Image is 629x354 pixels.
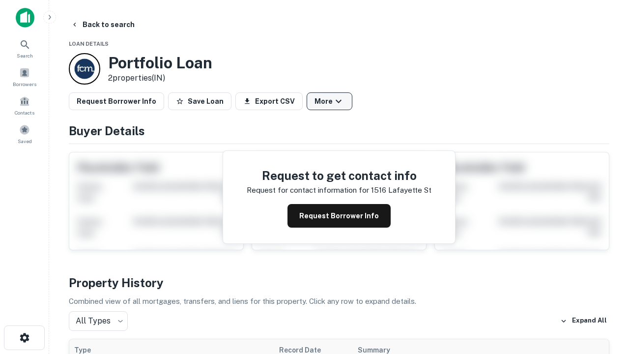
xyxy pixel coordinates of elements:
button: Export CSV [235,92,303,110]
button: Back to search [67,16,139,33]
a: Search [3,35,46,61]
p: Request for contact information for [247,184,369,196]
span: Search [17,52,33,59]
iframe: Chat Widget [580,244,629,291]
a: Contacts [3,92,46,118]
div: All Types [69,311,128,331]
button: More [307,92,352,110]
button: Request Borrower Info [287,204,391,228]
p: 2 properties (IN) [108,72,212,84]
span: Loan Details [69,41,109,47]
a: Borrowers [3,63,46,90]
button: Save Loan [168,92,231,110]
h4: Property History [69,274,609,292]
img: capitalize-icon.png [16,8,34,28]
span: Saved [18,137,32,145]
span: Contacts [15,109,34,117]
button: Request Borrower Info [69,92,164,110]
h3: Portfolio Loan [108,54,212,72]
button: Expand All [558,314,609,328]
h4: Buyer Details [69,122,609,140]
span: Borrowers [13,80,36,88]
a: Saved [3,120,46,147]
h4: Request to get contact info [247,167,431,184]
p: 1516 lafayette st [371,184,431,196]
p: Combined view of all mortgages, transfers, and liens for this property. Click any row to expand d... [69,295,609,307]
